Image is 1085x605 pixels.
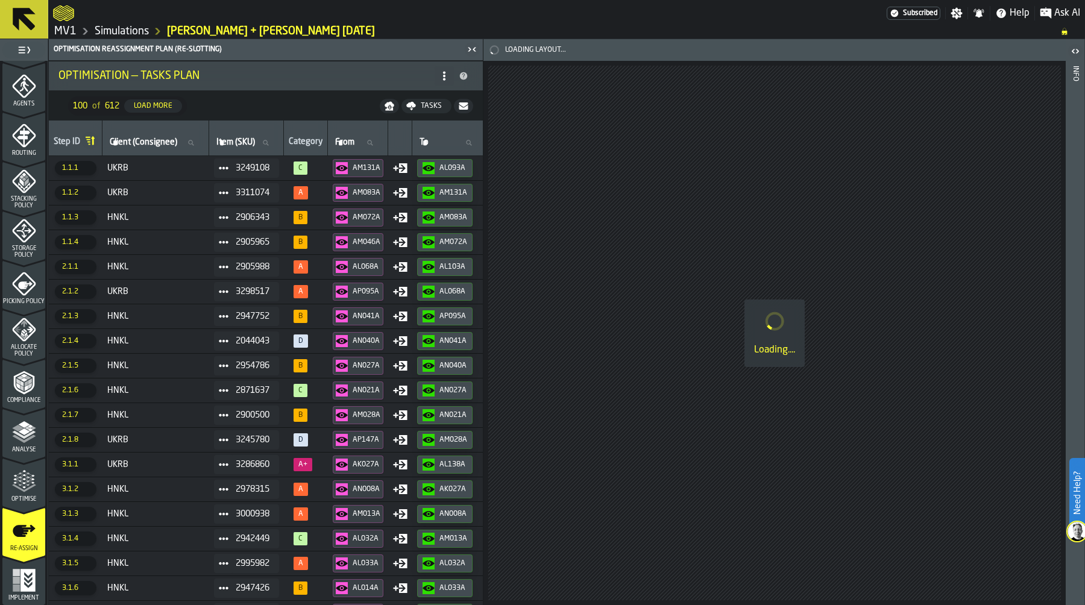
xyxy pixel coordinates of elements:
[236,559,269,568] span: 2995982
[2,397,45,404] span: Compliance
[393,284,407,299] div: Move Type: Put in
[107,410,204,420] span: HNKL
[51,45,464,54] div: Optimisation Reassignment plan (Re-Slotting)
[353,436,380,444] div: AP147A
[417,184,473,202] button: button-AM131A
[353,238,380,246] div: AM046A
[333,406,383,424] button: button-AM028A
[439,411,467,419] div: AN021A
[439,584,467,592] div: AL033A
[124,99,182,113] button: button-Load More
[2,557,45,605] li: menu Implement
[294,557,308,570] span: 64%
[333,283,383,301] button: button-AP095A
[55,482,96,497] span: 3.1.2
[393,507,407,521] div: Move Type: Put in
[107,484,204,494] span: HNKL
[2,447,45,453] span: Analyse
[129,102,177,110] div: Load More
[53,2,74,24] a: logo-header
[333,480,383,498] button: button-AN008A
[353,213,380,222] div: AM072A
[236,386,269,395] span: 2871637
[439,337,467,345] div: AN041A
[2,545,45,552] span: Re-assign
[417,381,473,400] button: button-AN027A
[73,101,87,111] span: 100
[333,332,383,350] button: button-AN040A
[55,531,96,546] span: 3.1.4
[333,135,383,151] input: label
[1054,6,1080,20] span: Ask AI
[236,336,269,346] span: 2044043
[439,485,467,494] div: AK027A
[294,236,307,249] span: 86%
[393,359,407,373] div: Move Type: Put in
[2,211,45,259] li: menu Storage Policy
[333,554,383,572] button: button-AL033A
[105,101,119,111] span: 612
[439,238,467,246] div: AM072A
[92,101,100,111] span: of
[107,386,204,395] span: HNKL
[417,431,473,449] button: button-AM028A
[353,312,380,321] div: AN041A
[107,509,204,519] span: HNKL
[333,530,383,548] button: button-AL032A
[55,359,96,373] span: 2.1.5
[393,210,407,225] div: Move Type: Put in
[754,343,795,357] div: Loading....
[294,285,308,298] span: 66%
[236,188,269,198] span: 3311074
[335,137,354,147] span: label
[393,161,407,175] div: Move Type: Put in
[439,164,467,172] div: AL093A
[294,384,307,397] span: 96%
[333,233,383,251] button: button-AM046A
[236,435,269,445] span: 3245780
[416,102,447,110] div: Tasks
[107,262,204,272] span: HNKL
[55,457,96,472] span: 3.1.1
[887,7,940,20] div: Menu Subscription
[1066,39,1084,605] header: Info
[2,458,45,506] li: menu Optimise
[439,386,467,395] div: AN027A
[236,287,269,296] span: 3298517
[110,137,177,147] span: label
[58,69,435,83] div: Optimisation — Tasks Plan
[333,357,383,375] button: button-AN027A
[107,336,204,346] span: HNKL
[417,135,482,151] input: label
[294,507,308,521] span: 78%
[236,460,269,469] span: 3286860
[49,39,483,60] header: Optimisation Reassignment plan (Re-Slotting)
[353,460,380,469] div: AK027A
[294,211,307,224] span: 81%
[236,163,269,173] span: 3249108
[393,581,407,595] div: Move Type: Put in
[500,46,1066,54] span: Loading Layout...
[55,186,96,200] span: 1.1.2
[55,383,96,398] span: 2.1.6
[439,362,467,370] div: AN040A
[107,287,204,296] span: UKRB
[236,410,269,420] span: 2900500
[353,386,380,395] div: AN021A
[990,6,1034,20] label: button-toggle-Help
[439,534,467,543] div: AM013A
[107,435,204,445] span: UKRB
[294,334,308,348] span: N/A
[353,534,380,543] div: AL032A
[417,406,473,424] button: button-AN021A
[393,531,407,546] div: Move Type: Put in
[107,312,204,321] span: HNKL
[294,532,307,545] span: 97%
[417,283,473,301] button: button-AL068A
[2,298,45,305] span: Picking Policy
[1010,6,1030,20] span: Help
[2,161,45,210] li: menu Stacking Policy
[333,159,383,177] button: button-AM131A
[294,186,308,199] span: 66%
[55,581,96,595] span: 3.1.6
